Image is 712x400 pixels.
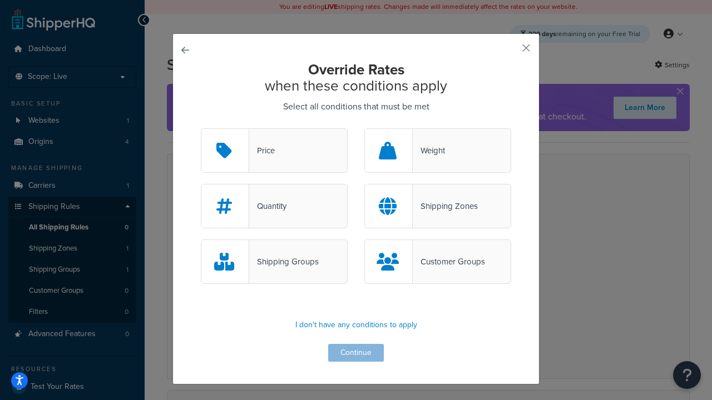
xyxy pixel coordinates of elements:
[413,198,478,214] div: Shipping Zones
[249,198,286,214] div: Quantity
[201,317,511,333] p: I don't have any conditions to apply
[201,99,511,114] p: Select all conditions that must be met
[201,62,511,93] h2: when these conditions apply
[249,143,275,158] div: Price
[413,143,445,158] div: Weight
[413,254,485,269] div: Customer Groups
[308,59,404,80] strong: Override Rates
[249,254,319,269] div: Shipping Groups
